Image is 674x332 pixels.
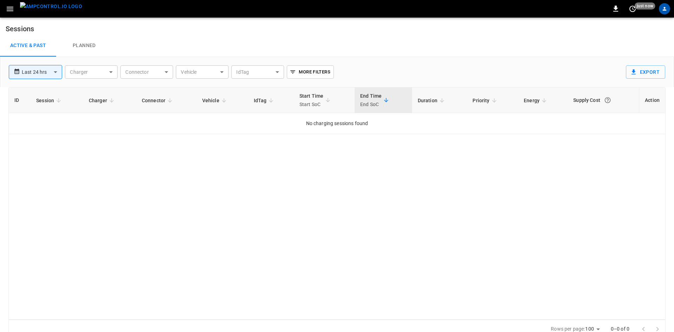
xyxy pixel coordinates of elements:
[254,96,276,105] span: IdTag
[9,113,665,134] td: No charging sessions found
[202,96,229,105] span: Vehicle
[418,96,447,105] span: Duration
[626,65,665,79] button: Export
[473,96,498,105] span: Priority
[299,92,333,109] span: Start TimeStart SoC
[287,65,333,79] button: More Filters
[9,87,665,134] table: sessions table
[627,3,638,14] button: set refresh interval
[56,34,112,57] a: Planned
[360,92,382,109] div: End Time
[635,2,655,9] span: just now
[89,96,116,105] span: Charger
[36,96,63,105] span: Session
[142,96,174,105] span: Connector
[8,87,666,320] div: sessions table
[601,94,614,106] button: The cost of your charging session based on your supply rates
[573,94,633,106] div: Supply Cost
[639,87,665,113] th: Action
[524,96,549,105] span: Energy
[299,100,324,109] p: Start SoC
[360,92,391,109] span: End TimeEnd SoC
[299,92,324,109] div: Start Time
[659,3,670,14] div: profile-icon
[9,87,31,113] th: ID
[20,2,82,11] img: ampcontrol.io logo
[22,65,62,79] div: Last 24 hrs
[360,100,382,109] p: End SoC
